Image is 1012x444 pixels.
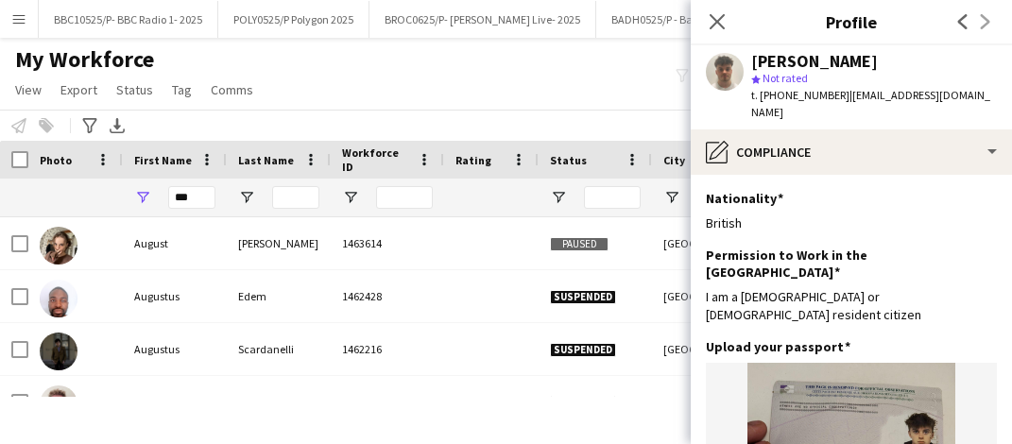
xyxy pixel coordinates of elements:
[106,114,129,137] app-action-btn: Export XLSX
[116,81,153,98] span: Status
[342,145,410,174] span: Workforce ID
[331,270,444,322] div: 1462428
[455,153,491,167] span: Rating
[550,290,616,304] span: Suspended
[751,88,990,119] span: | [EMAIL_ADDRESS][DOMAIN_NAME]
[238,189,255,206] button: Open Filter Menu
[53,77,105,102] a: Export
[550,237,609,251] span: Paused
[227,270,331,322] div: Edem
[331,323,444,375] div: 1462216
[652,270,765,322] div: [GEOGRAPHIC_DATA]
[123,270,227,322] div: Augustus
[40,385,77,423] img: Fergus Blackwell
[40,227,77,265] img: August Parker
[376,186,433,209] input: Workforce ID Filter Input
[123,376,227,428] div: Fergus
[78,114,101,137] app-action-btn: Advanced filters
[331,217,444,269] div: 1463614
[706,190,783,207] h3: Nationality
[227,217,331,269] div: [PERSON_NAME]
[706,247,982,281] h3: Permission to Work in the [GEOGRAPHIC_DATA]
[369,1,596,38] button: BROC0625/P- [PERSON_NAME] Live- 2025
[238,153,294,167] span: Last Name
[596,1,839,38] button: BADH0525/P - Badminton Horse Trials - 2025
[172,81,192,98] span: Tag
[203,77,261,102] a: Comms
[550,189,567,206] button: Open Filter Menu
[218,1,369,38] button: POLY0525/P Polygon 2025
[40,333,77,370] img: Augustus Scardanelli
[123,217,227,269] div: August
[550,153,587,167] span: Status
[706,288,997,322] div: I am a [DEMOGRAPHIC_DATA] or [DEMOGRAPHIC_DATA] resident citizen
[272,186,319,209] input: Last Name Filter Input
[123,323,227,375] div: Augustus
[652,323,765,375] div: [GEOGRAPHIC_DATA]
[168,186,215,209] input: First Name Filter Input
[227,323,331,375] div: Scardanelli
[652,376,765,428] div: [GEOGRAPHIC_DATA]
[39,1,218,38] button: BBC10525/P- BBC Radio 1- 2025
[550,343,616,357] span: Suspended
[691,129,1012,175] div: Compliance
[706,338,850,355] h3: Upload your passport
[15,45,154,74] span: My Workforce
[663,153,685,167] span: City
[134,153,192,167] span: First Name
[211,81,253,98] span: Comms
[706,214,997,231] div: British
[134,189,151,206] button: Open Filter Menu
[763,71,808,85] span: Not rated
[663,189,680,206] button: Open Filter Menu
[164,77,199,102] a: Tag
[60,81,97,98] span: Export
[109,77,161,102] a: Status
[342,189,359,206] button: Open Filter Menu
[8,77,49,102] a: View
[331,376,444,428] div: 1462163
[691,9,1012,34] h3: Profile
[550,396,616,410] span: Suspended
[40,153,72,167] span: Photo
[751,88,849,102] span: t. [PHONE_NUMBER]
[15,81,42,98] span: View
[751,53,878,70] div: [PERSON_NAME]
[584,186,641,209] input: Status Filter Input
[40,280,77,317] img: Augustus Edem
[652,217,765,269] div: [GEOGRAPHIC_DATA]
[227,376,331,428] div: [PERSON_NAME]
